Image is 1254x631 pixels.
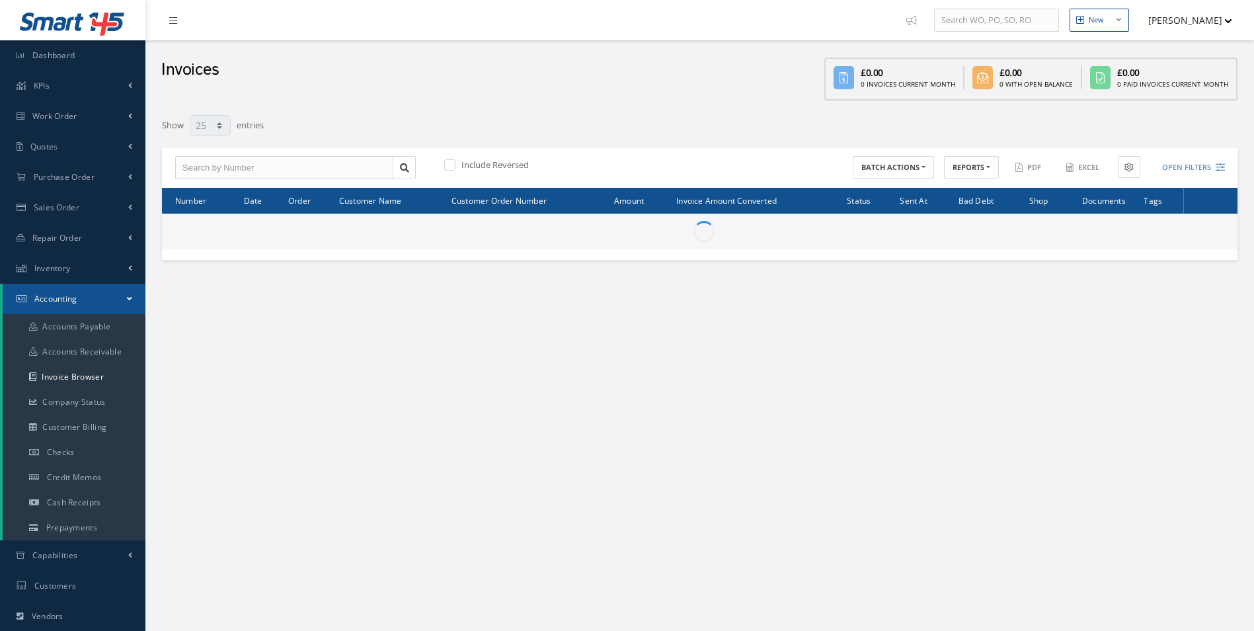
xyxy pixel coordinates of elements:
[458,159,529,171] label: Include Reversed
[1117,79,1228,89] div: 0 Paid Invoices Current Month
[161,60,219,80] h2: Invoices
[3,415,145,440] a: Customer Billing
[1144,194,1162,206] span: Tags
[47,497,101,508] span: Cash Receipts
[32,110,77,122] span: Work Order
[847,194,871,206] span: Status
[32,50,75,61] span: Dashboard
[451,194,547,206] span: Customer Order Number
[175,194,206,206] span: Number
[1117,65,1228,79] div: £0.00
[3,465,145,490] a: Credit Memos
[1029,194,1048,206] span: Shop
[175,156,393,180] input: Search by Number
[999,65,1073,79] div: £0.00
[861,65,955,79] div: £0.00
[999,79,1073,89] div: 0 With Open Balance
[959,194,994,206] span: Bad Debt
[32,550,78,561] span: Capabilities
[3,490,145,515] a: Cash Receipts
[34,171,95,183] span: Purchase Order
[1089,15,1104,26] div: New
[3,314,145,339] a: Accounts Payable
[339,194,402,206] span: Customer Name
[3,440,145,465] a: Checks
[162,114,184,132] label: Show
[1150,157,1225,179] button: Open Filters
[34,580,77,591] span: Customers
[1060,156,1108,179] button: Excel
[676,194,777,206] span: Invoice Amount Converted
[1070,9,1129,32] button: New
[3,390,145,415] a: Company Status
[853,156,934,179] button: BATCH ACTIONS
[3,284,145,314] a: Accounting
[900,194,927,206] span: Sent At
[3,364,145,390] a: Invoice Browser
[34,80,50,91] span: KPIs
[442,159,699,174] div: Include Reversed
[1009,156,1050,179] button: PDF
[614,194,644,206] span: Amount
[944,156,999,179] button: REPORTS
[288,194,311,206] span: Order
[244,194,262,206] span: Date
[34,263,71,274] span: Inventory
[34,202,79,213] span: Sales Order
[3,339,145,364] a: Accounts Receivable
[1136,7,1232,33] button: [PERSON_NAME]
[32,610,63,622] span: Vendors
[934,9,1059,32] input: Search WO, PO, SO, RO
[861,79,955,89] div: 0 Invoices Current Month
[34,293,77,304] span: Accounting
[30,141,58,152] span: Quotes
[47,472,102,483] span: Credit Memos
[237,114,264,132] label: entries
[1082,194,1126,206] span: Documents
[47,446,75,458] span: Checks
[3,515,145,540] a: Prepayments
[46,522,97,533] span: Prepayments
[32,232,83,243] span: Repair Order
